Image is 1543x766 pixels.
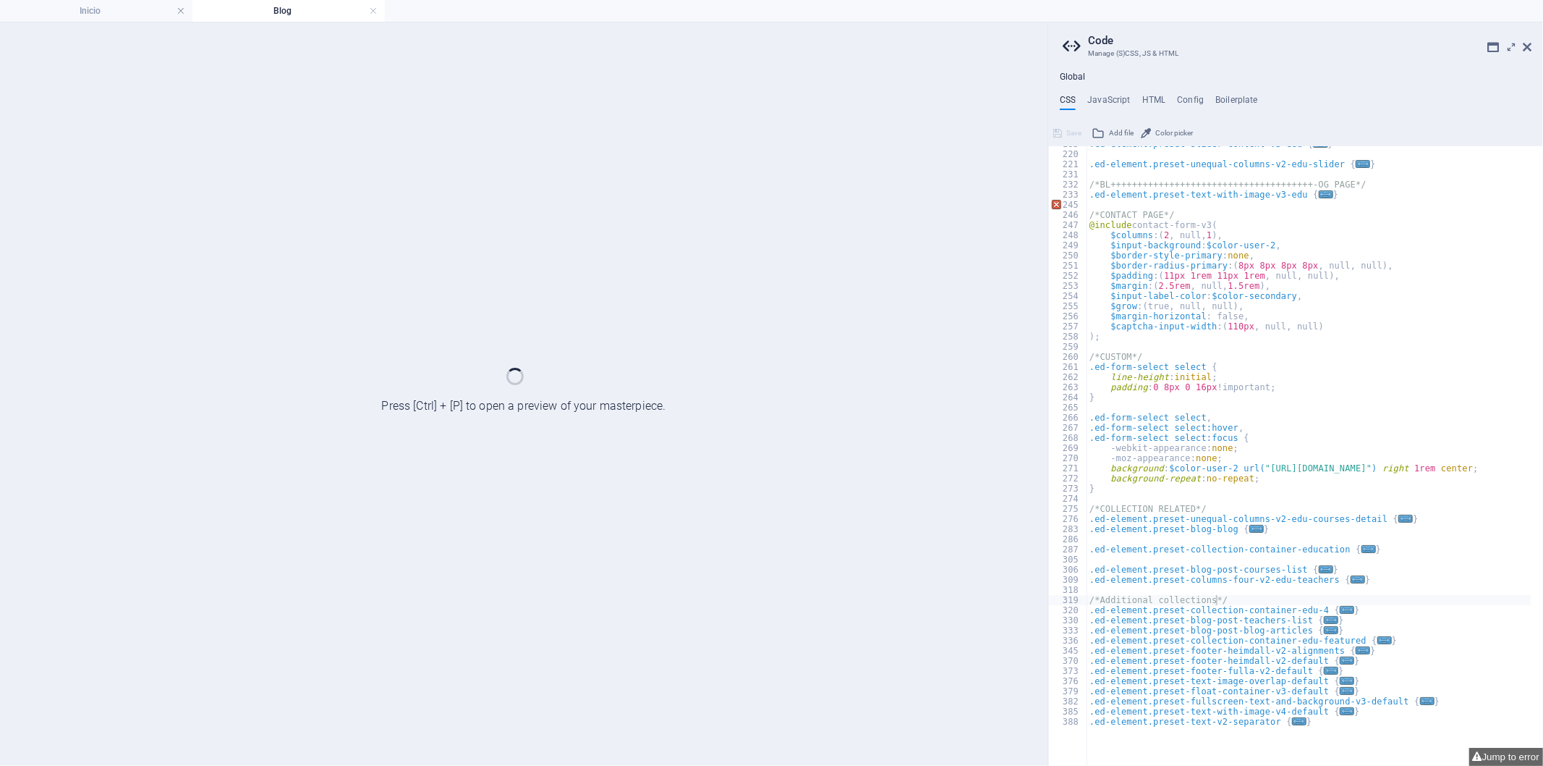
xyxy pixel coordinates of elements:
[1049,605,1088,615] div: 320
[1340,657,1354,665] span: ...
[1249,525,1264,533] span: ...
[1340,687,1354,695] span: ...
[1049,240,1088,251] div: 249
[1319,565,1333,573] span: ...
[1292,717,1306,725] span: ...
[1049,149,1088,159] div: 220
[1049,636,1088,646] div: 336
[1049,251,1088,261] div: 250
[1049,656,1088,666] div: 370
[1142,95,1166,111] h4: HTML
[1049,686,1088,696] div: 379
[1049,403,1088,413] div: 265
[1324,616,1338,624] span: ...
[1340,707,1354,715] span: ...
[1049,413,1088,423] div: 266
[1049,696,1088,707] div: 382
[1049,565,1088,575] div: 306
[1049,159,1088,169] div: 221
[1049,555,1088,565] div: 305
[1049,392,1088,403] div: 264
[1340,677,1354,685] span: ...
[1049,453,1088,463] div: 270
[1049,281,1088,291] div: 253
[1049,514,1088,524] div: 276
[1139,125,1195,142] button: Color picker
[1361,545,1376,553] span: ...
[1398,515,1413,523] span: ...
[1049,676,1088,686] div: 376
[1324,667,1338,675] span: ...
[1049,646,1088,656] div: 345
[1049,474,1088,484] div: 272
[1049,626,1088,636] div: 333
[1049,423,1088,433] div: 267
[1049,504,1088,514] div: 275
[1049,585,1088,595] div: 318
[1088,34,1531,47] h2: Code
[1351,576,1365,584] span: ...
[1049,433,1088,443] div: 268
[1049,595,1088,605] div: 319
[1049,332,1088,342] div: 258
[1049,362,1088,372] div: 261
[1049,484,1088,494] div: 273
[1049,230,1088,240] div: 248
[1215,95,1258,111] h4: Boilerplate
[1049,534,1088,544] div: 286
[1049,291,1088,301] div: 254
[1356,160,1370,168] span: ...
[1356,647,1370,655] span: ...
[1049,707,1088,717] div: 385
[1324,626,1338,634] span: ...
[1049,169,1088,180] div: 231
[1049,200,1088,210] div: 245
[1049,220,1088,230] div: 247
[1060,72,1086,83] h4: Global
[1060,95,1076,111] h4: CSS
[1049,261,1088,271] div: 251
[1319,190,1333,198] span: ...
[1049,342,1088,352] div: 259
[1109,125,1134,142] span: Add file
[1049,494,1088,504] div: 274
[192,3,385,19] h4: Blog
[1049,372,1088,382] div: 262
[1049,575,1088,585] div: 309
[1088,47,1502,60] h3: Manage (S)CSS, JS & HTML
[1049,524,1088,534] div: 283
[1089,125,1136,142] button: Add file
[1049,544,1088,555] div: 287
[1049,271,1088,281] div: 252
[1049,301,1088,311] div: 255
[1049,382,1088,392] div: 263
[1177,95,1204,111] h4: Config
[1049,180,1088,190] div: 232
[1049,615,1088,626] div: 330
[1155,125,1193,142] span: Color picker
[1049,717,1088,727] div: 388
[1469,748,1543,766] button: Jump to error
[1377,636,1392,644] span: ...
[1049,321,1088,332] div: 257
[1049,352,1088,362] div: 260
[1087,95,1130,111] h4: JavaScript
[1049,666,1088,676] div: 373
[1420,697,1434,705] span: ...
[1049,190,1088,200] div: 233
[1049,311,1088,321] div: 256
[1049,210,1088,220] div: 246
[1340,606,1354,614] span: ...
[1314,140,1328,148] span: ...
[1049,463,1088,474] div: 271
[1049,443,1088,453] div: 269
